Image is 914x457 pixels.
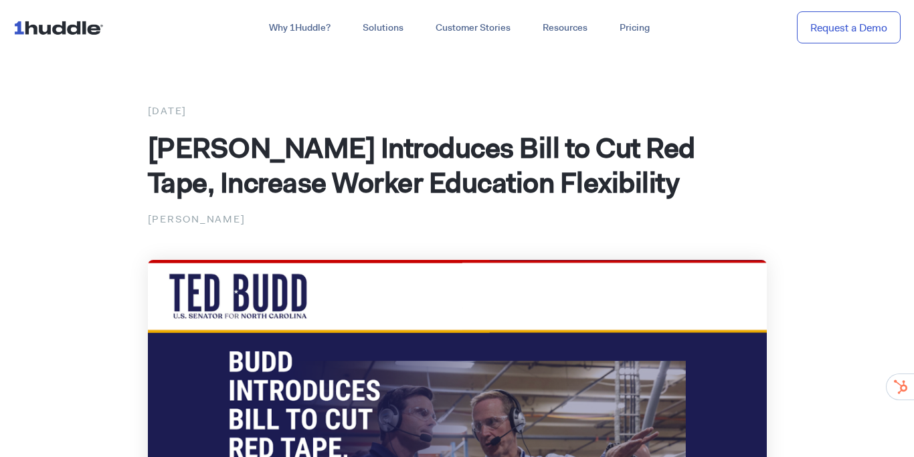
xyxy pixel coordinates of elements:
a: Pricing [604,16,666,40]
div: [DATE] [148,102,767,120]
a: Request a Demo [797,11,901,44]
a: Resources [527,16,604,40]
a: Why 1Huddle? [253,16,347,40]
a: Solutions [347,16,420,40]
a: Customer Stories [420,16,527,40]
p: [PERSON_NAME] [148,210,767,228]
span: [PERSON_NAME] Introduces Bill to Cut Red Tape, Increase Worker Education Flexibility [148,129,695,201]
img: ... [13,15,109,40]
